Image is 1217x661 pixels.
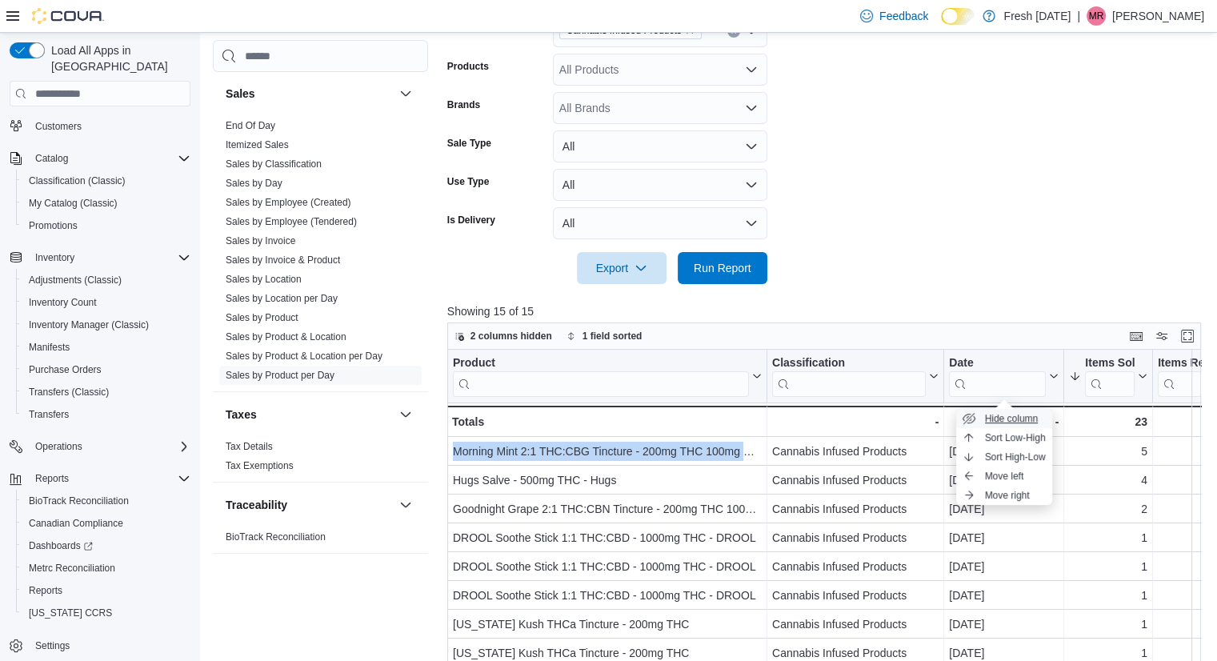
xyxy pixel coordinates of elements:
span: Sales by Location [226,273,302,286]
span: Move right [985,489,1030,502]
button: Taxes [226,407,393,423]
span: Promotions [29,219,78,232]
button: Enter fullscreen [1178,326,1197,346]
a: Sales by Classification [226,158,322,170]
h3: Traceability [226,497,287,513]
div: DROOL Soothe Stick 1:1 THC:CBD - 1000mg THC - DROOL [453,557,762,576]
button: Inventory [29,248,81,267]
div: [DATE] [949,499,1059,519]
span: Adjustments (Classic) [29,274,122,286]
button: Export [577,252,667,284]
p: Showing 15 of 15 [447,303,1209,319]
div: Cannabis Infused Products [772,471,939,490]
div: 1 [1069,586,1147,605]
button: 1 field sorted [560,326,649,346]
span: Manifests [22,338,190,357]
div: [DATE] [949,528,1059,547]
div: Cannabis Infused Products [772,528,939,547]
a: Itemized Sales [226,139,289,150]
label: Use Type [447,175,489,188]
a: Sales by Product per Day [226,370,334,381]
a: BioTrack Reconciliation [226,531,326,543]
button: Catalog [3,147,197,170]
div: Totals [452,412,762,431]
a: Sales by Employee (Created) [226,197,351,208]
span: Customers [29,116,190,136]
span: Washington CCRS [22,603,190,623]
button: All [553,207,767,239]
button: Sales [226,86,393,102]
div: Product [453,356,749,397]
span: MR [1089,6,1104,26]
img: Cova [32,8,104,24]
div: Items Ref [1158,356,1217,371]
button: Display options [1152,326,1171,346]
button: Open list of options [745,63,758,76]
button: BioTrack Reconciliation [16,490,197,512]
span: Metrc Reconciliation [22,559,190,578]
div: Traceability [213,527,428,553]
button: Operations [29,437,89,456]
span: Sort High-Low [985,451,1046,463]
div: [DATE] [949,615,1059,634]
span: Inventory Manager (Classic) [22,315,190,335]
div: Morning Mint 2:1 THC:CBG Tincture - 200mg THC 100mg CBG - Vivid [453,442,762,461]
span: Export [586,252,657,284]
span: Canadian Compliance [29,517,123,530]
button: Transfers (Classic) [16,381,197,403]
a: Canadian Compliance [22,514,130,533]
div: Classification [772,356,926,397]
a: Sales by Employee (Tendered) [226,216,357,227]
span: Catalog [29,149,190,168]
button: Items Sold [1069,356,1147,397]
a: [US_STATE] CCRS [22,603,118,623]
div: Cannabis Infused Products [772,442,939,461]
a: Dashboards [22,536,99,555]
div: DROOL Soothe Stick 1:1 THC:CBD - 1000mg THC - DROOL [453,586,762,605]
button: Inventory Manager (Classic) [16,314,197,336]
a: Transfers [22,405,75,424]
input: Dark Mode [941,8,975,25]
div: DROOL Soothe Stick 1:1 THC:CBD - 1000mg THC - DROOL [453,528,762,547]
span: [US_STATE] CCRS [29,607,112,619]
button: My Catalog (Classic) [16,192,197,214]
span: 2 columns hidden [470,330,552,343]
button: Run Report [678,252,767,284]
button: Hide column [956,409,1052,428]
div: [DATE] [949,586,1059,605]
span: Settings [29,635,190,655]
span: Manifests [29,341,70,354]
span: Reports [35,472,69,485]
a: Sales by Invoice & Product [226,254,340,266]
span: Sales by Product per Day [226,369,334,382]
button: Sort High-Low [956,447,1052,467]
div: Sales [213,116,428,391]
span: End Of Day [226,119,275,132]
span: Operations [29,437,190,456]
div: Items Ref [1158,356,1217,397]
button: Transfers [16,403,197,426]
label: Products [447,60,489,73]
button: All [553,169,767,201]
div: Product [453,356,749,371]
span: Customers [35,120,82,133]
span: 1 field sorted [582,330,643,343]
h3: Sales [226,86,255,102]
a: Dashboards [16,535,197,557]
a: Customers [29,117,88,136]
span: Sort Low-High [985,431,1046,444]
a: Reports [22,581,69,600]
div: 4 [1069,471,1147,490]
a: Manifests [22,338,76,357]
button: Canadian Compliance [16,512,197,535]
span: Sales by Product & Location per Day [226,350,382,363]
div: Taxes [213,437,428,482]
span: Itemized Sales [226,138,289,151]
div: Cannabis Infused Products [772,499,939,519]
div: [DATE] [949,557,1059,576]
div: Cannabis Infused Products [772,557,939,576]
span: Hide column [985,412,1039,425]
div: 5 [1069,442,1147,461]
span: Transfers (Classic) [22,383,190,402]
div: [DATE] [949,442,1059,461]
